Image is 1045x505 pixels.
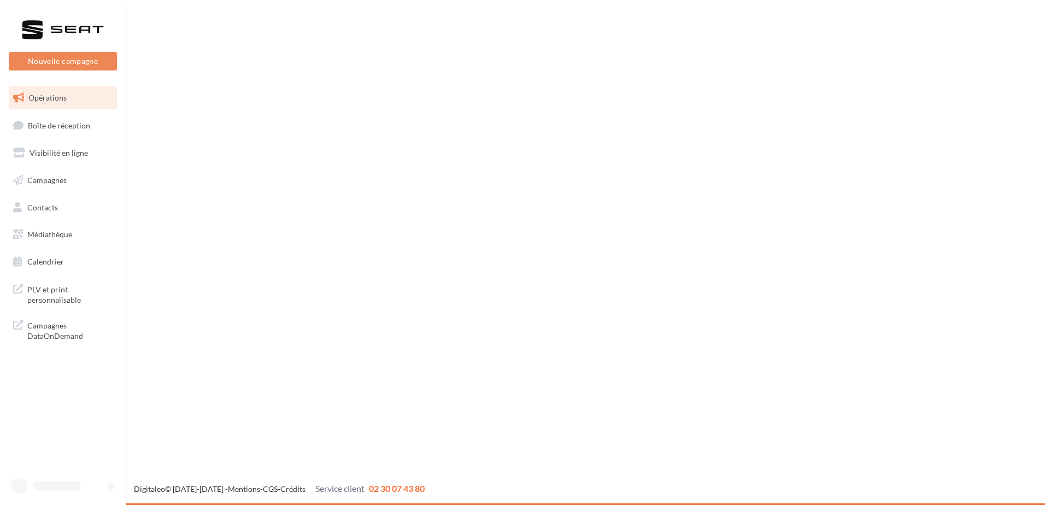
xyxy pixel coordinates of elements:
[134,484,165,494] a: Digitaleo
[28,93,67,102] span: Opérations
[7,278,119,310] a: PLV et print personnalisable
[9,52,117,71] button: Nouvelle campagne
[27,202,58,212] span: Contacts
[7,142,119,165] a: Visibilité en ligne
[27,175,67,185] span: Campagnes
[30,148,88,157] span: Visibilité en ligne
[7,169,119,192] a: Campagnes
[134,484,425,494] span: © [DATE]-[DATE] - - -
[228,484,260,494] a: Mentions
[27,282,113,306] span: PLV et print personnalisable
[27,257,64,266] span: Calendrier
[7,314,119,346] a: Campagnes DataOnDemand
[7,86,119,109] a: Opérations
[280,484,306,494] a: Crédits
[369,483,425,494] span: 02 30 07 43 80
[7,196,119,219] a: Contacts
[28,120,90,130] span: Boîte de réception
[27,318,113,342] span: Campagnes DataOnDemand
[27,230,72,239] span: Médiathèque
[315,483,365,494] span: Service client
[263,484,278,494] a: CGS
[7,250,119,273] a: Calendrier
[7,223,119,246] a: Médiathèque
[7,114,119,137] a: Boîte de réception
